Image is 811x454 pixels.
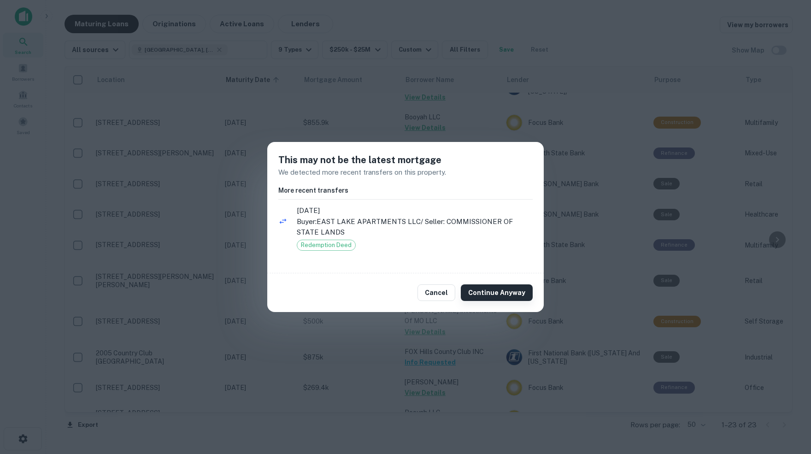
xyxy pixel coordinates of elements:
[278,153,533,167] h5: This may not be the latest mortgage
[297,241,355,250] span: Redemption Deed
[765,380,811,425] iframe: Chat Widget
[278,167,533,178] p: We detected more recent transfers on this property.
[297,240,356,251] div: Redemption Deed
[461,284,533,301] button: Continue Anyway
[297,205,533,216] span: [DATE]
[297,216,533,238] p: Buyer: EAST LAKE APARTMENTS LLC / Seller: COMMISSIONER OF STATE LANDS
[417,284,455,301] button: Cancel
[278,185,533,195] h6: More recent transfers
